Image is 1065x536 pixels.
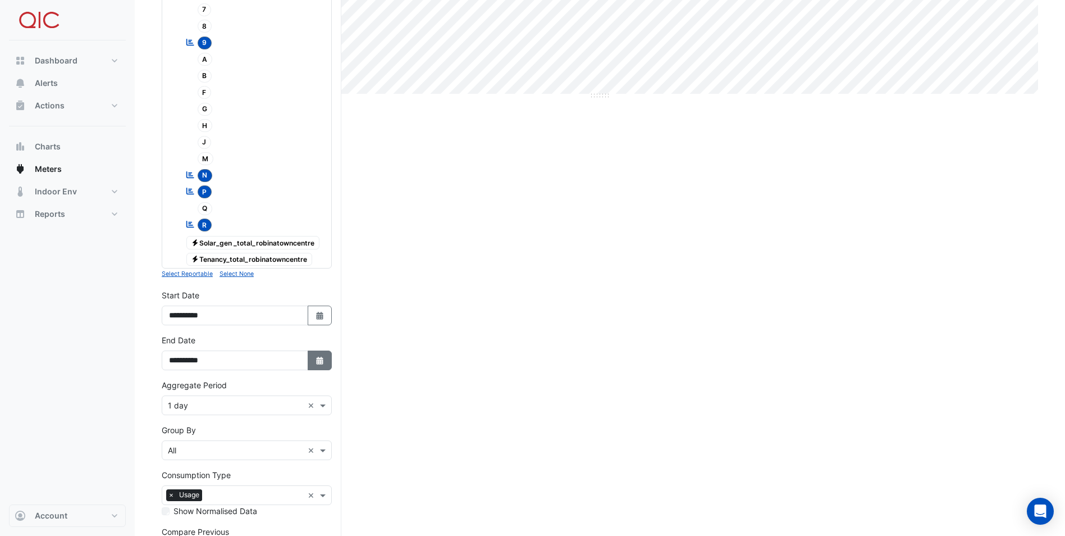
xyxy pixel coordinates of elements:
fa-icon: Reportable [185,187,195,196]
button: Alerts [9,72,126,94]
fa-icon: Electricity [191,238,199,247]
app-icon: Alerts [15,78,26,89]
small: Select None [220,270,254,278]
fa-icon: Select Date [315,311,325,320]
button: Reports [9,203,126,225]
span: Alerts [35,78,58,89]
span: Charts [35,141,61,152]
label: Aggregate Period [162,379,227,391]
span: M [198,152,214,165]
fa-icon: Electricity [191,255,199,264]
button: Meters [9,158,126,180]
span: Meters [35,163,62,175]
small: Select Reportable [162,270,213,278]
app-icon: Actions [15,100,26,111]
fa-icon: Reportable [185,37,195,47]
label: Consumption Type [162,469,231,481]
span: Dashboard [35,55,77,66]
span: Actions [35,100,65,111]
label: Group By [162,424,196,436]
span: F [198,86,212,99]
span: H [198,119,213,132]
span: Tenancy_total_robinatowncentre [186,253,313,266]
span: R [198,219,212,231]
span: Clear [308,489,317,501]
button: Indoor Env [9,180,126,203]
app-icon: Charts [15,141,26,152]
app-icon: Reports [15,208,26,220]
span: N [198,169,213,182]
span: Reports [35,208,65,220]
app-icon: Dashboard [15,55,26,66]
fa-icon: Reportable [185,170,195,179]
app-icon: Meters [15,163,26,175]
fa-icon: Select Date [315,356,325,365]
span: A [198,53,213,66]
div: Open Intercom Messenger [1027,498,1054,525]
fa-icon: Reportable [185,220,195,229]
app-icon: Indoor Env [15,186,26,197]
span: Account [35,510,67,521]
span: J [198,136,212,149]
button: Account [9,505,126,527]
span: 8 [198,20,212,33]
span: B [198,70,212,83]
button: Charts [9,135,126,158]
span: 9 [198,37,212,49]
span: P [198,185,212,198]
span: Indoor Env [35,186,77,197]
button: Select None [220,269,254,279]
button: Dashboard [9,49,126,72]
span: G [198,103,213,116]
label: Start Date [162,289,199,301]
label: Show Normalised Data [173,505,257,517]
span: Q [198,202,213,215]
span: Solar_gen _total_robinatowncentre [186,236,320,249]
span: Usage [176,489,202,501]
label: End Date [162,334,195,346]
button: Actions [9,94,126,117]
button: Select Reportable [162,269,213,279]
img: Company Logo [13,9,64,31]
span: × [166,489,176,501]
span: Clear [308,444,317,456]
span: 7 [198,3,212,16]
span: Clear [308,399,317,411]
